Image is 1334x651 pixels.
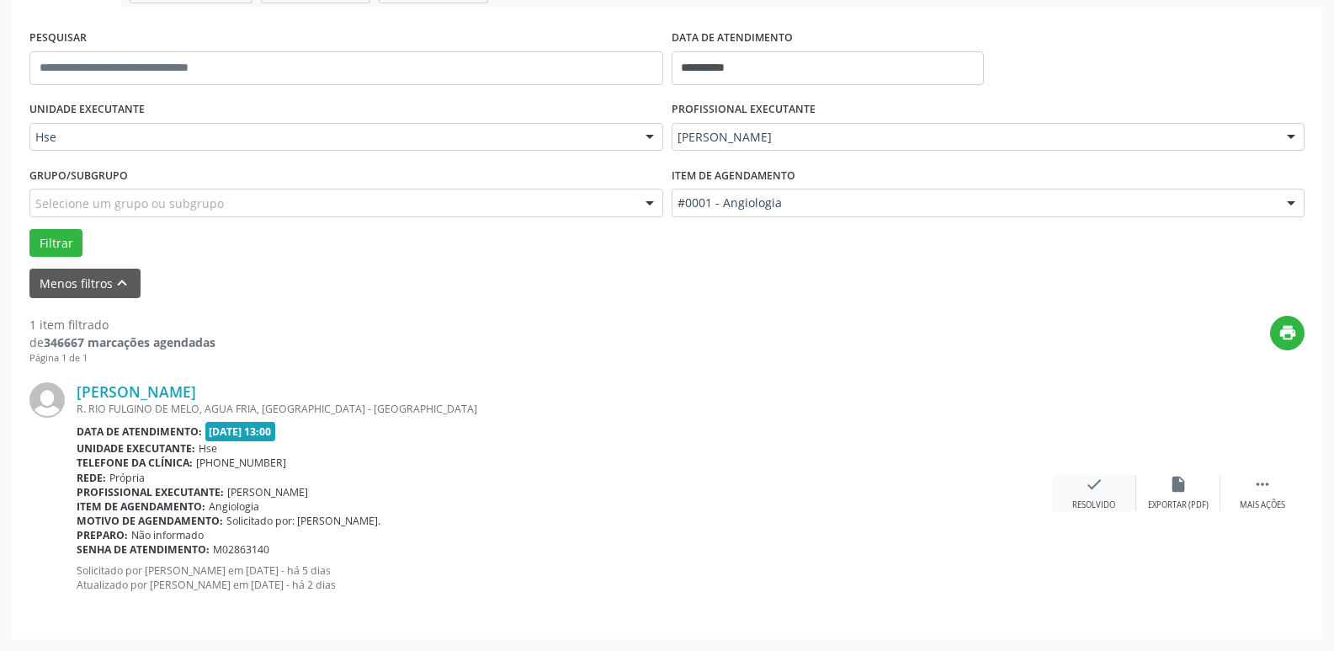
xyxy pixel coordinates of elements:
i: insert_drive_file [1169,475,1188,494]
div: Mais ações [1240,499,1285,511]
div: 1 item filtrado [29,316,215,334]
i:  [1253,475,1272,494]
span: Selecione um grupo ou subgrupo [35,195,224,212]
b: Preparo: [77,528,128,542]
button: Filtrar [29,229,82,258]
b: Telefone da clínica: [77,456,193,470]
i: keyboard_arrow_up [113,274,131,292]
b: Unidade executante: [77,441,195,456]
span: #0001 - Angiologia [678,195,1271,211]
button: print [1270,316,1305,350]
label: UNIDADE EXECUTANTE [29,97,145,123]
label: PESQUISAR [29,25,87,51]
div: Exportar (PDF) [1148,499,1209,511]
a: [PERSON_NAME] [77,382,196,401]
div: Página 1 de 1 [29,351,215,366]
label: PROFISSIONAL EXECUTANTE [672,97,816,123]
span: Não informado [131,528,204,542]
span: Própria [109,471,145,485]
button: Menos filtroskeyboard_arrow_up [29,269,141,298]
span: M02863140 [213,542,269,557]
b: Data de atendimento: [77,424,202,439]
span: [PERSON_NAME] [678,129,1271,146]
div: Resolvido [1072,499,1115,511]
b: Profissional executante: [77,485,224,499]
div: de [29,334,215,351]
label: Grupo/Subgrupo [29,163,128,189]
b: Senha de atendimento: [77,542,210,557]
i: print [1278,323,1297,342]
b: Item de agendamento: [77,499,205,514]
div: R. RIO FULGINO DE MELO, AGUA FRIA, [GEOGRAPHIC_DATA] - [GEOGRAPHIC_DATA] [77,402,1052,416]
span: Angiologia [209,499,259,514]
p: Solicitado por [PERSON_NAME] em [DATE] - há 5 dias Atualizado por [PERSON_NAME] em [DATE] - há 2 ... [77,563,1052,592]
label: Item de agendamento [672,163,795,189]
span: Solicitado por: [PERSON_NAME]. [226,514,380,528]
span: Hse [199,441,217,456]
span: Hse [35,129,629,146]
b: Motivo de agendamento: [77,514,223,528]
i: check [1085,475,1103,494]
span: [PHONE_NUMBER] [196,456,286,470]
strong: 346667 marcações agendadas [44,334,215,350]
span: [DATE] 13:00 [205,422,276,441]
label: DATA DE ATENDIMENTO [672,25,793,51]
b: Rede: [77,471,106,485]
span: [PERSON_NAME] [227,485,308,499]
img: img [29,382,65,418]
